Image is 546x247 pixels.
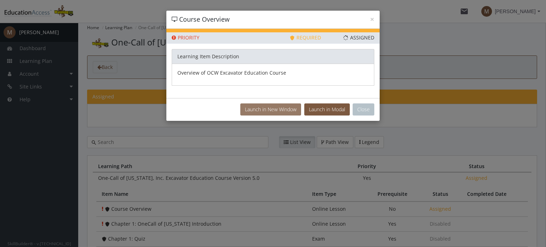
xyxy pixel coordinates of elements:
[172,49,374,64] div: Learning Item Description
[353,103,374,116] button: Close
[290,34,321,41] span: Required
[177,69,369,76] p: Overview of OCW Excavator Education Course
[172,34,199,41] span: Priority
[304,103,350,116] button: Launch in Modal
[370,16,374,23] button: ×
[240,103,301,116] button: Launch in New Window
[343,34,374,41] span: Assigned
[179,15,230,23] span: Course Overview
